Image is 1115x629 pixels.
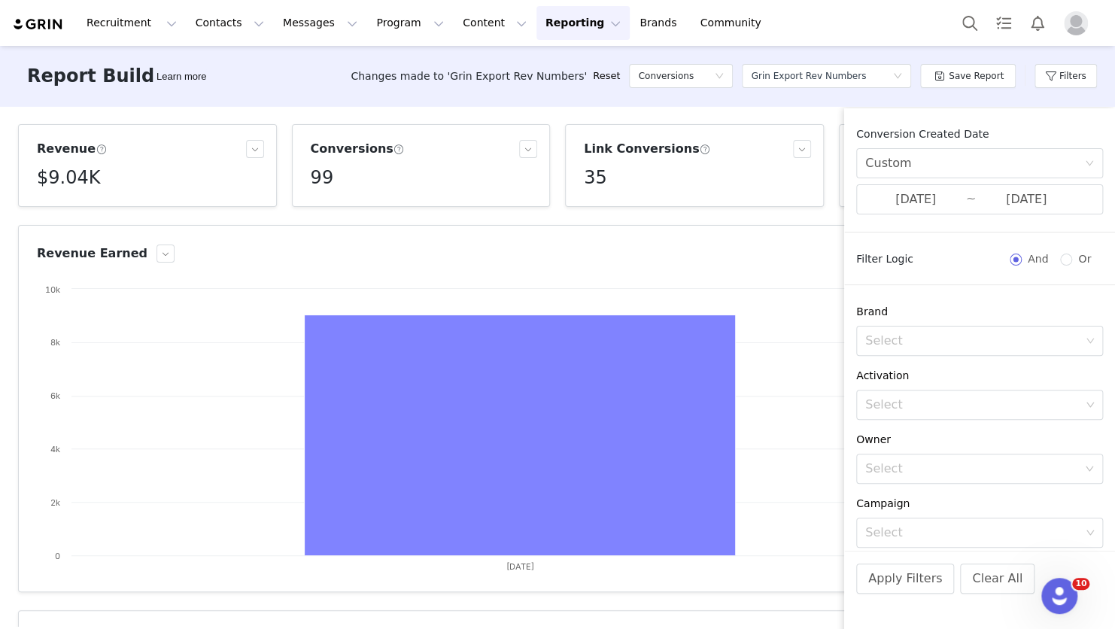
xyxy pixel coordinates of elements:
[865,397,1080,412] div: Select
[856,564,954,594] button: Apply Filters
[865,149,911,178] div: Custom
[1041,578,1077,614] iframe: Intercom live chat
[751,65,866,87] div: Grin Export Rev Numbers
[1086,336,1095,347] i: icon: down
[351,68,587,84] span: Changes made to 'Grin Export Rev Numbers'
[37,245,147,263] h3: Revenue Earned
[1072,253,1097,265] span: Or
[506,561,534,572] text: [DATE]
[1085,159,1094,169] i: icon: down
[1064,11,1088,35] img: placeholder-profile.jpg
[367,6,453,40] button: Program
[1086,528,1095,539] i: icon: down
[865,190,966,209] input: Start date
[1022,253,1054,265] span: And
[856,368,1103,384] div: Activation
[856,432,1103,448] div: Owner
[1055,11,1103,35] button: Profile
[856,251,913,267] span: Filter Logic
[1086,400,1095,411] i: icon: down
[987,6,1020,40] a: Tasks
[1021,6,1054,40] button: Notifications
[856,128,989,140] span: Conversion Created Date
[274,6,366,40] button: Messages
[27,62,175,90] h3: Report Builder
[12,17,65,32] img: grin logo
[50,390,60,401] text: 6k
[865,525,1080,540] div: Select
[50,497,60,508] text: 2k
[37,140,107,158] h3: Revenue
[454,6,536,40] button: Content
[1034,64,1097,88] button: Filters
[77,6,186,40] button: Recruitment
[536,6,630,40] button: Reporting
[960,564,1034,594] button: Clear All
[920,64,1016,88] button: Save Report
[37,164,100,191] h5: $9.04K
[856,304,1103,320] div: Brand
[856,496,1103,512] div: Campaign
[893,71,902,82] i: icon: down
[715,71,724,82] i: icon: down
[976,190,1077,209] input: End date
[187,6,273,40] button: Contacts
[630,6,690,40] a: Brands
[953,6,986,40] button: Search
[1072,578,1089,590] span: 10
[1085,464,1094,475] i: icon: down
[865,333,1080,348] div: Select
[50,337,60,348] text: 8k
[638,65,694,87] h5: Conversions
[45,284,60,295] text: 10k
[153,69,209,84] div: Tooltip anchor
[593,68,620,84] a: Reset
[691,6,777,40] a: Community
[55,551,60,561] text: 0
[584,164,607,191] h5: 35
[584,140,711,158] h3: Link Conversions
[311,140,405,158] h3: Conversions
[311,164,334,191] h5: 99
[865,461,1077,476] div: Select
[50,444,60,454] text: 4k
